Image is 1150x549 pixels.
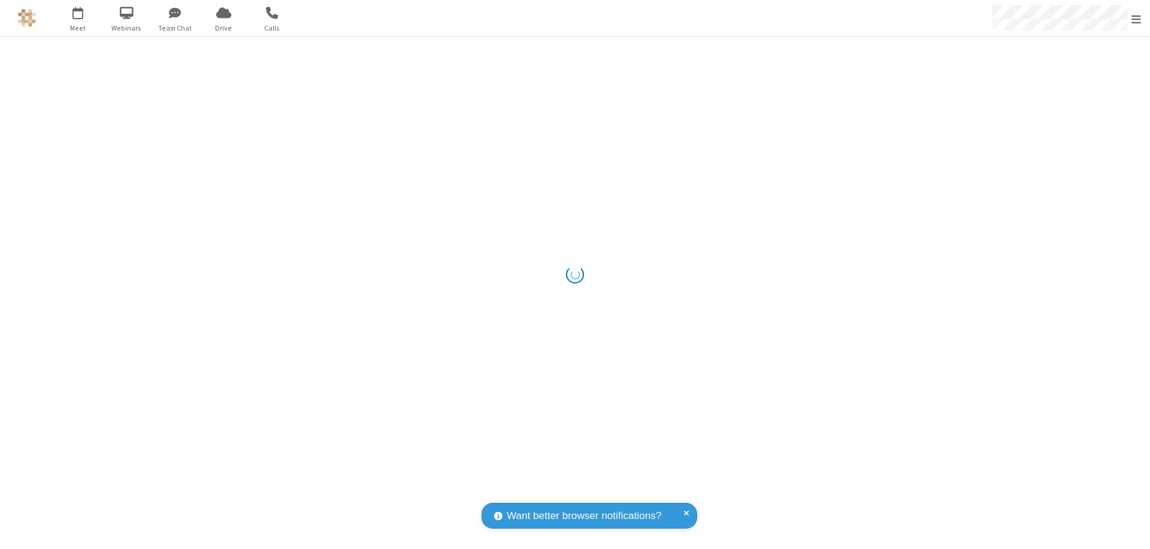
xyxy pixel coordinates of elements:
[104,23,149,34] span: Webinars
[18,9,36,27] img: QA Selenium DO NOT DELETE OR CHANGE
[56,23,101,34] span: Meet
[507,508,661,524] span: Want better browser notifications?
[153,23,198,34] span: Team Chat
[250,23,295,34] span: Calls
[201,23,246,34] span: Drive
